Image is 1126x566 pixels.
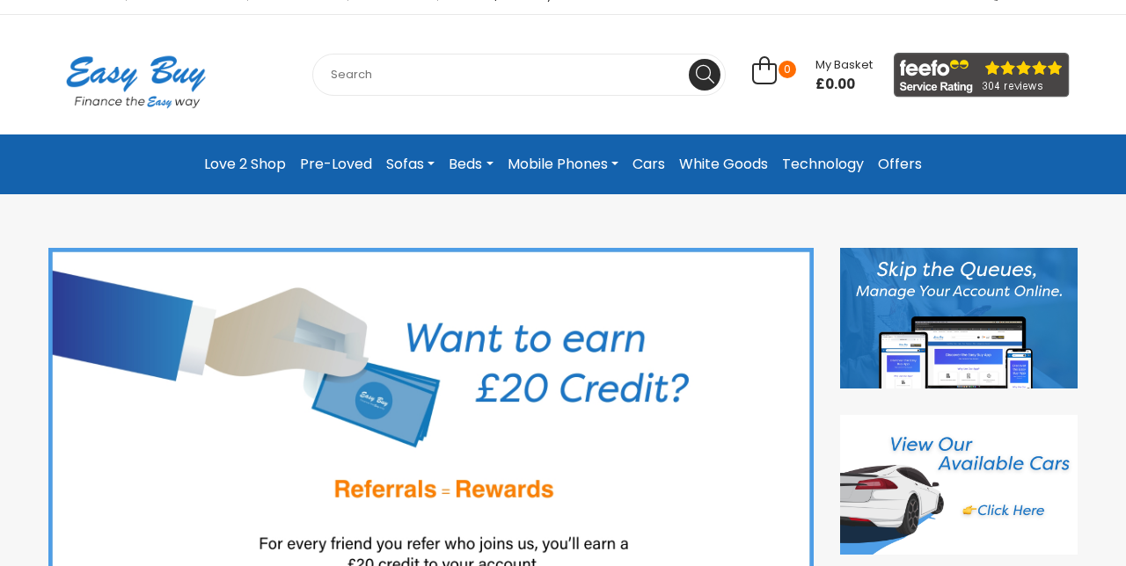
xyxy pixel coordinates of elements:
span: My Basket [815,56,873,73]
img: Discover our App [840,248,1078,388]
a: Sofas [379,149,442,180]
span: £0.00 [815,76,873,93]
img: Cars [840,415,1078,555]
a: Beds [442,149,500,180]
a: Cars [625,149,672,180]
a: Offers [871,149,929,180]
span: 0 [779,61,796,78]
input: Search [312,54,726,96]
a: Love 2 Shop [197,149,293,180]
a: Technology [775,149,871,180]
a: White Goods [672,149,775,180]
a: Mobile Phones [501,149,625,180]
img: Easy Buy [48,33,223,131]
a: Pre-Loved [293,149,379,180]
img: feefo_logo [894,53,1070,98]
a: 0 My Basket £0.00 [752,66,873,86]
